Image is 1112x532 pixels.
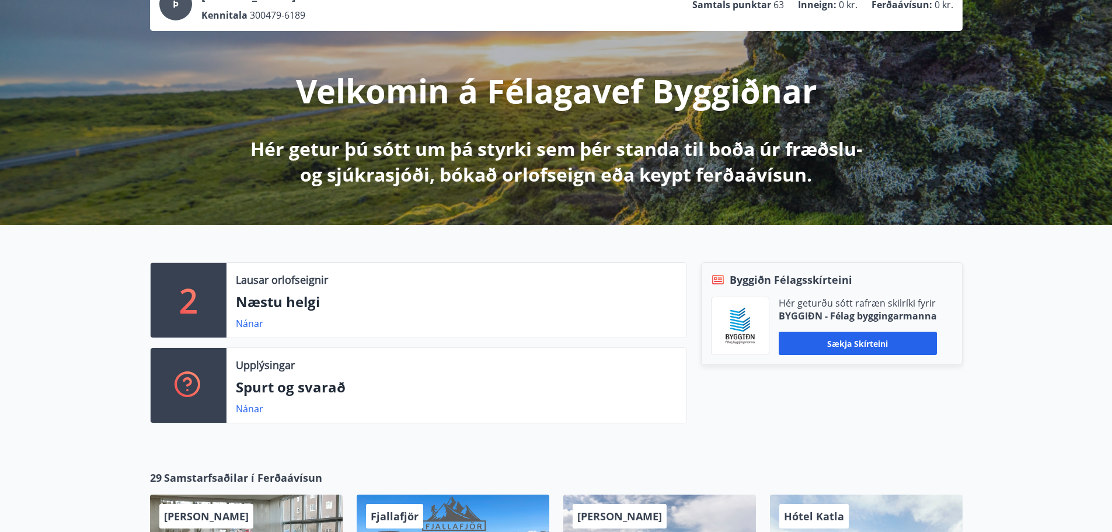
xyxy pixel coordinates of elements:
[730,272,852,287] span: Byggiðn Félagsskírteini
[779,297,937,310] p: Hér geturðu sótt rafræn skilríki fyrir
[150,470,162,485] span: 29
[250,9,305,22] span: 300479-6189
[236,357,295,373] p: Upplýsingar
[236,292,677,312] p: Næstu helgi
[784,509,844,523] span: Hótel Katla
[720,306,760,346] img: BKlGVmlTW1Qrz68WFGMFQUcXHWdQd7yePWMkvn3i.png
[201,9,248,22] p: Kennitala
[296,68,817,113] p: Velkomin á Félagavef Byggiðnar
[779,332,937,355] button: Sækja skírteini
[779,310,937,322] p: BYGGIÐN - Félag byggingarmanna
[236,272,328,287] p: Lausar orlofseignir
[371,509,419,523] span: Fjallafjör
[236,377,677,397] p: Spurt og svarað
[164,470,322,485] span: Samstarfsaðilar í Ferðaávísun
[236,402,263,415] a: Nánar
[236,317,263,330] a: Nánar
[248,136,864,187] p: Hér getur þú sótt um þá styrki sem þér standa til boða úr fræðslu- og sjúkrasjóði, bókað orlofsei...
[164,509,249,523] span: [PERSON_NAME]
[179,278,198,322] p: 2
[577,509,662,523] span: [PERSON_NAME]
